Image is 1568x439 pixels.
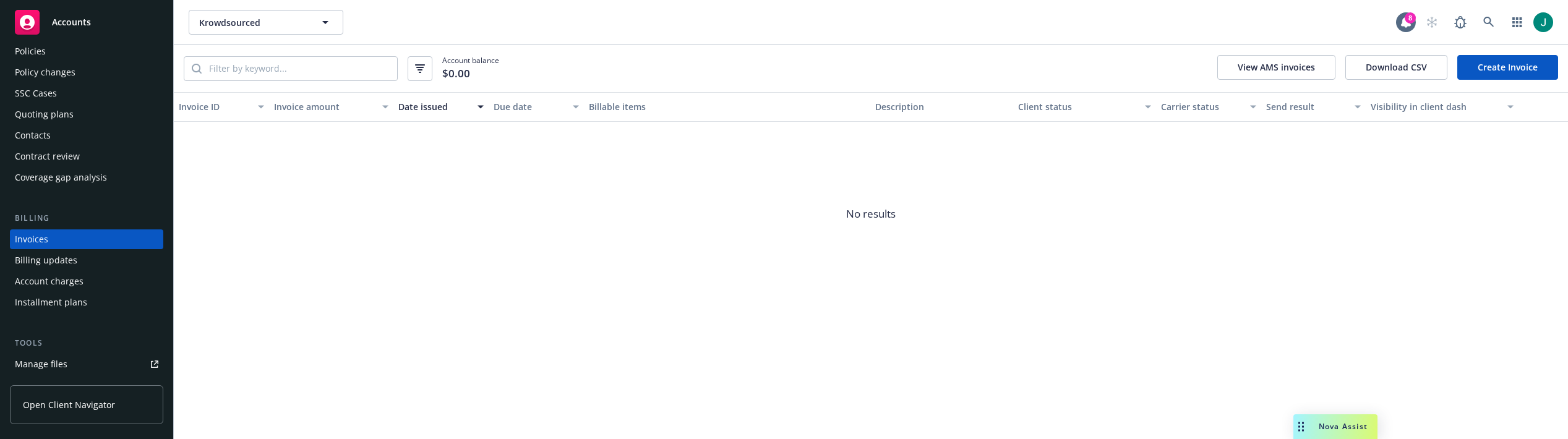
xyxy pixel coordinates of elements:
a: Invoices [10,229,163,249]
div: Policies [15,41,46,61]
div: Date issued [398,100,470,113]
button: Description [870,92,1013,122]
div: Policy changes [15,62,75,82]
div: Carrier status [1161,100,1243,113]
a: Contract review [10,147,163,166]
a: Policy changes [10,62,163,82]
button: Client status [1013,92,1156,122]
button: Send result [1261,92,1366,122]
div: Contract review [15,147,80,166]
a: Search [1476,10,1501,35]
div: Account charges [15,271,84,291]
span: $0.00 [442,66,470,82]
div: Billable items [589,100,865,113]
a: Start snowing [1420,10,1444,35]
button: Nova Assist [1293,414,1377,439]
svg: Search [192,64,202,74]
div: 8 [1405,12,1416,23]
div: Invoice ID [179,100,251,113]
div: Drag to move [1293,414,1309,439]
div: Quoting plans [15,104,74,124]
a: Manage files [10,354,163,374]
button: Visibility in client dash [1366,92,1519,122]
button: Invoice ID [174,92,269,122]
span: Account balance [442,55,499,82]
div: Send result [1266,100,1348,113]
a: Create Invoice [1457,55,1558,80]
div: Invoice amount [274,100,374,113]
span: No results [174,122,1568,307]
button: Carrier status [1156,92,1261,122]
div: Installment plans [15,292,87,312]
div: Contacts [15,126,51,145]
a: Account charges [10,271,163,291]
div: Billing updates [15,250,77,270]
div: Invoices [15,229,48,249]
div: SSC Cases [15,83,57,103]
button: View AMS invoices [1217,55,1335,80]
button: Krowdsourced [189,10,343,35]
button: Due date [489,92,584,122]
button: Billable items [584,92,870,122]
a: Switch app [1505,10,1530,35]
button: Invoice amount [269,92,393,122]
img: photo [1533,12,1553,32]
button: Date issued [393,92,489,122]
input: Filter by keyword... [202,57,397,80]
span: Open Client Navigator [23,398,115,411]
div: Coverage gap analysis [15,168,107,187]
div: Visibility in client dash [1371,100,1500,113]
div: Description [875,100,1008,113]
button: Download CSV [1345,55,1447,80]
a: Report a Bug [1448,10,1473,35]
span: Nova Assist [1319,421,1368,432]
div: Client status [1018,100,1137,113]
span: Krowdsourced [199,16,306,29]
a: Policies [10,41,163,61]
a: Quoting plans [10,104,163,124]
a: Contacts [10,126,163,145]
div: Billing [10,212,163,224]
a: Accounts [10,5,163,40]
a: Installment plans [10,292,163,312]
div: Manage files [15,354,67,374]
div: Due date [494,100,565,113]
a: SSC Cases [10,83,163,103]
div: Tools [10,337,163,349]
a: Billing updates [10,250,163,270]
span: Accounts [52,17,91,27]
a: Coverage gap analysis [10,168,163,187]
